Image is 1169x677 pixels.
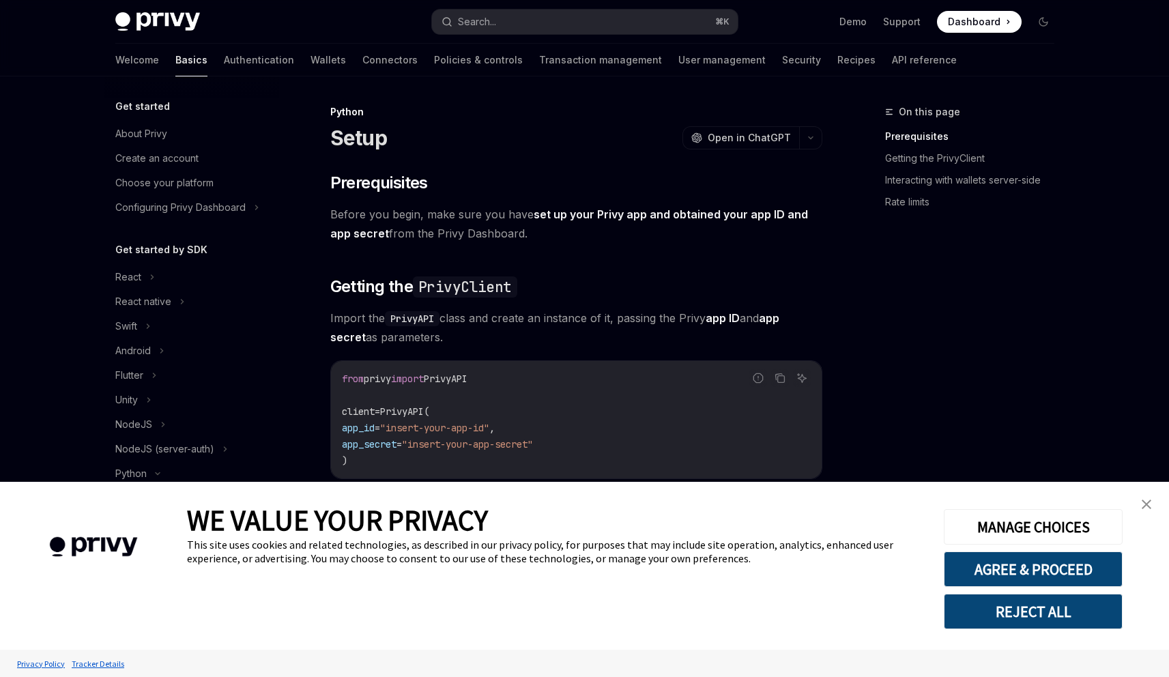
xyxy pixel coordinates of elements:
button: Android [104,338,279,363]
a: set up your Privy app and obtained your app ID and app secret [330,207,808,241]
span: = [396,438,402,450]
img: company logo [20,517,167,577]
a: Create an account [104,146,279,171]
div: Create an account [115,150,199,167]
button: NodeJS (server-auth) [104,437,279,461]
span: ⌘ K [715,16,730,27]
a: Demo [839,15,867,29]
a: Authentication [224,44,294,76]
a: Support [883,15,921,29]
span: Before you begin, make sure you have from the Privy Dashboard. [330,205,822,243]
a: User management [678,44,766,76]
span: import [391,373,424,385]
button: AGREE & PROCEED [944,551,1123,587]
code: PrivyAPI [385,311,439,326]
span: WE VALUE YOUR PRIVACY [187,502,488,538]
a: Interacting with wallets server-side [885,169,1065,191]
code: PrivyClient [413,276,517,298]
a: Choose your platform [104,171,279,195]
a: Prerequisites [885,126,1065,147]
span: = [375,405,380,418]
button: Python [104,461,279,486]
div: Android [115,343,151,359]
div: React native [115,293,171,310]
a: close banner [1133,491,1160,518]
div: NodeJS [115,416,152,433]
button: Search...⌘K [432,10,738,34]
a: Policies & controls [434,44,523,76]
div: Unity [115,392,138,408]
div: Configuring Privy Dashboard [115,199,246,216]
a: Rate limits [885,191,1065,213]
button: Report incorrect code [749,369,767,387]
div: Search... [458,14,496,30]
div: Choose your platform [115,175,214,191]
a: Connectors [362,44,418,76]
div: Flutter [115,367,143,384]
a: Getting the PrivyClient [885,147,1065,169]
div: This site uses cookies and related technologies, as described in our privacy policy, for purposes... [187,538,923,565]
button: NodeJS [104,412,279,437]
span: Open in ChatGPT [708,131,791,145]
button: MANAGE CHOICES [944,509,1123,545]
button: React [104,265,279,289]
h1: Setup [330,126,387,150]
a: Transaction management [539,44,662,76]
span: Dashboard [948,15,1000,29]
button: Flutter [104,363,279,388]
button: REJECT ALL [944,594,1123,629]
button: Ask AI [793,369,811,387]
img: close banner [1142,500,1151,509]
a: Tracker Details [68,652,128,676]
span: Prerequisites [330,172,428,194]
a: Privacy Policy [14,652,68,676]
button: Toggle dark mode [1033,11,1054,33]
span: = [375,422,380,434]
a: API reference [892,44,957,76]
span: "insert-your-app-secret" [402,438,533,450]
span: Getting the [330,276,517,298]
button: Configuring Privy Dashboard [104,195,279,220]
div: NodeJS (server-auth) [115,441,214,457]
div: About Privy [115,126,167,142]
div: Python [115,465,147,482]
span: from [342,373,364,385]
a: Wallets [311,44,346,76]
a: Recipes [837,44,876,76]
div: React [115,269,141,285]
span: Import the class and create an instance of it, passing the Privy and as parameters. [330,308,822,347]
button: Unity [104,388,279,412]
strong: app ID [706,311,740,325]
span: app_secret [342,438,396,450]
button: Open in ChatGPT [682,126,799,149]
h5: Get started by SDK [115,242,207,258]
a: Dashboard [937,11,1022,33]
a: Security [782,44,821,76]
a: Basics [175,44,207,76]
span: privy [364,373,391,385]
button: Swift [104,314,279,338]
button: Copy the contents from the code block [771,369,789,387]
img: dark logo [115,12,200,31]
a: About Privy [104,121,279,146]
button: React native [104,289,279,314]
span: ) [342,455,347,467]
h5: Get started [115,98,170,115]
span: "insert-your-app-id" [380,422,489,434]
div: Python [330,105,822,119]
span: PrivyAPI [424,373,467,385]
a: Welcome [115,44,159,76]
span: client [342,405,375,418]
span: app_id [342,422,375,434]
span: , [489,422,495,434]
div: Swift [115,318,137,334]
span: On this page [899,104,960,120]
span: PrivyAPI( [380,405,429,418]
